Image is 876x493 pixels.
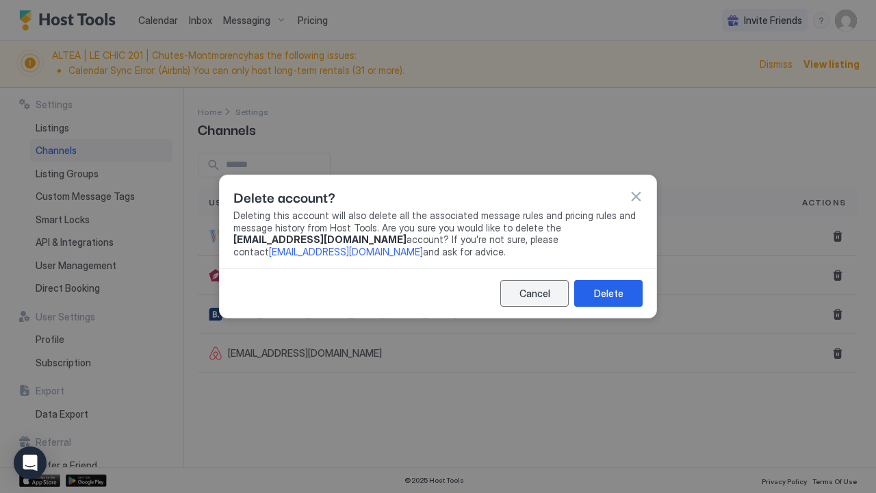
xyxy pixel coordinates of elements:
button: Cancel [500,280,569,307]
div: Cancel [519,286,550,301]
span: Deleting this account will also delete all the associated message rules and pricing rules and mes... [233,210,643,257]
span: Delete account? [233,186,335,207]
button: Delete [574,280,643,307]
div: Open Intercom Messenger [14,446,47,479]
a: [EMAIL_ADDRESS][DOMAIN_NAME] [269,246,423,257]
div: Delete [594,286,623,301]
